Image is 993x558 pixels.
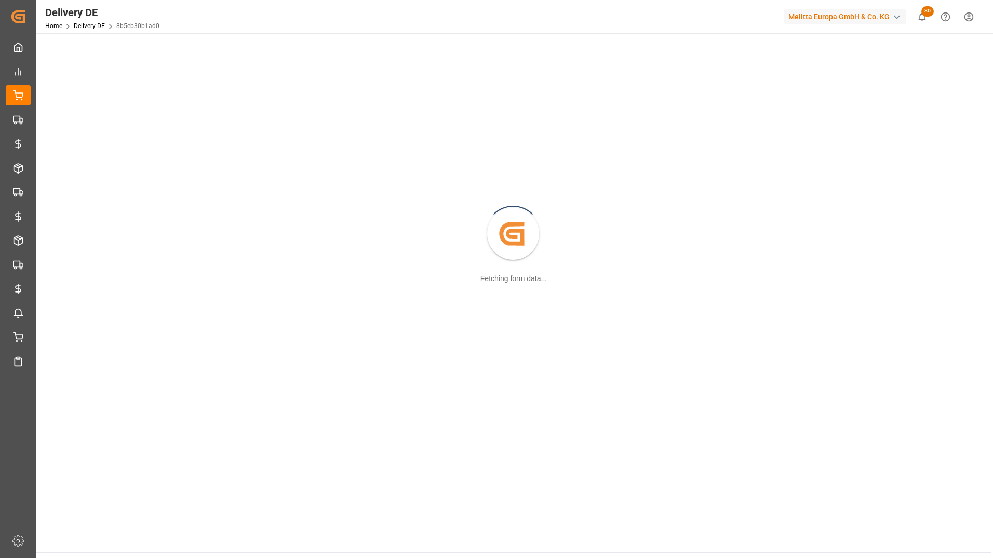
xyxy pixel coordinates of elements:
button: Help Center [934,5,957,29]
button: Melitta Europa GmbH & Co. KG [784,7,910,26]
div: Fetching form data... [480,273,547,284]
div: Delivery DE [45,5,159,20]
div: Melitta Europa GmbH & Co. KG [784,9,906,24]
span: 30 [921,6,934,17]
a: Delivery DE [74,22,105,30]
button: show 30 new notifications [910,5,934,29]
a: Home [45,22,62,30]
